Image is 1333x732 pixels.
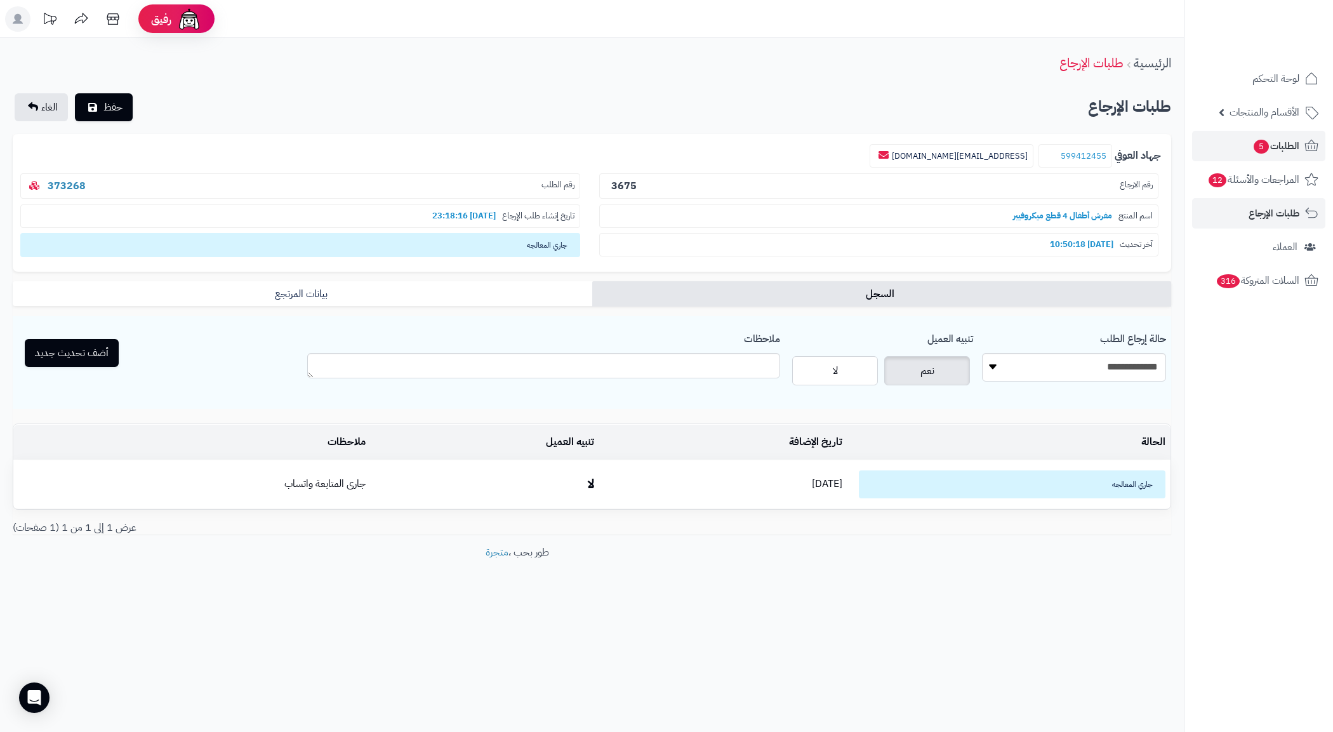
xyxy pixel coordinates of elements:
a: بيانات المرتجع [13,281,592,307]
b: مفرش أطفال 4 قطع ميكروفيبر [1007,210,1118,222]
div: عرض 1 إلى 1 من 1 (1 صفحات) [3,521,592,535]
label: ملاحظات [744,326,780,347]
span: الغاء [41,100,58,115]
span: جاري المعالجه [859,470,1165,498]
span: رقم الطلب [541,179,574,194]
a: طلبات الإرجاع [1059,53,1124,72]
span: حفظ [103,100,123,115]
span: العملاء [1273,238,1297,256]
a: السجل [592,281,1172,307]
span: اسم المنتج [1118,210,1153,222]
button: أضف تحديث جديد [25,339,119,367]
span: جاري المعالجه [20,233,580,257]
span: طلبات الإرجاع [1249,204,1299,222]
span: 12 [1209,173,1226,187]
a: السلات المتروكة316 [1192,265,1325,296]
b: جهاد العوفي [1115,149,1161,163]
a: لوحة التحكم [1192,63,1325,94]
span: رقم الارجاع [1120,179,1153,194]
span: لا [833,363,838,378]
span: السلات المتروكة [1216,272,1299,289]
span: 316 [1217,274,1240,288]
img: ai-face.png [176,6,202,32]
a: [EMAIL_ADDRESS][DOMAIN_NAME] [892,150,1028,162]
a: 599412455 [1061,150,1106,162]
h2: طلبات الإرجاع [1088,94,1171,120]
a: المراجعات والأسئلة12 [1192,164,1325,195]
td: الحالة [847,425,1171,460]
td: [DATE] [599,460,847,509]
td: ملاحظات [13,425,371,460]
button: حفظ [75,93,133,121]
td: تنبيه العميل [371,425,599,460]
td: جارى المتابعة واتساب [13,460,371,509]
td: تاريخ الإضافة [599,425,847,460]
span: لوحة التحكم [1252,70,1299,88]
span: الأقسام والمنتجات [1230,103,1299,121]
span: نعم [920,363,934,378]
a: العملاء [1192,232,1325,262]
b: 3675 [611,178,637,194]
a: الغاء [15,93,68,121]
a: الطلبات5 [1192,131,1325,161]
a: متجرة [486,545,508,560]
span: الطلبات [1252,137,1299,155]
b: لا [588,474,594,493]
b: [DATE] 23:18:16 [426,210,502,222]
a: الرئيسية [1134,53,1171,72]
label: تنبيه العميل [927,326,973,347]
a: طلبات الإرجاع [1192,198,1325,229]
span: تاريخ إنشاء طلب الإرجاع [502,210,574,222]
b: [DATE] 10:50:18 [1044,238,1120,250]
span: المراجعات والأسئلة [1207,171,1299,189]
a: 373268 [48,178,86,194]
a: تحديثات المنصة [34,6,65,35]
span: آخر تحديث [1120,239,1153,251]
label: حالة إرجاع الطلب [1100,326,1166,347]
span: رفيق [151,11,171,27]
span: 5 [1254,140,1269,154]
div: Open Intercom Messenger [19,682,50,713]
